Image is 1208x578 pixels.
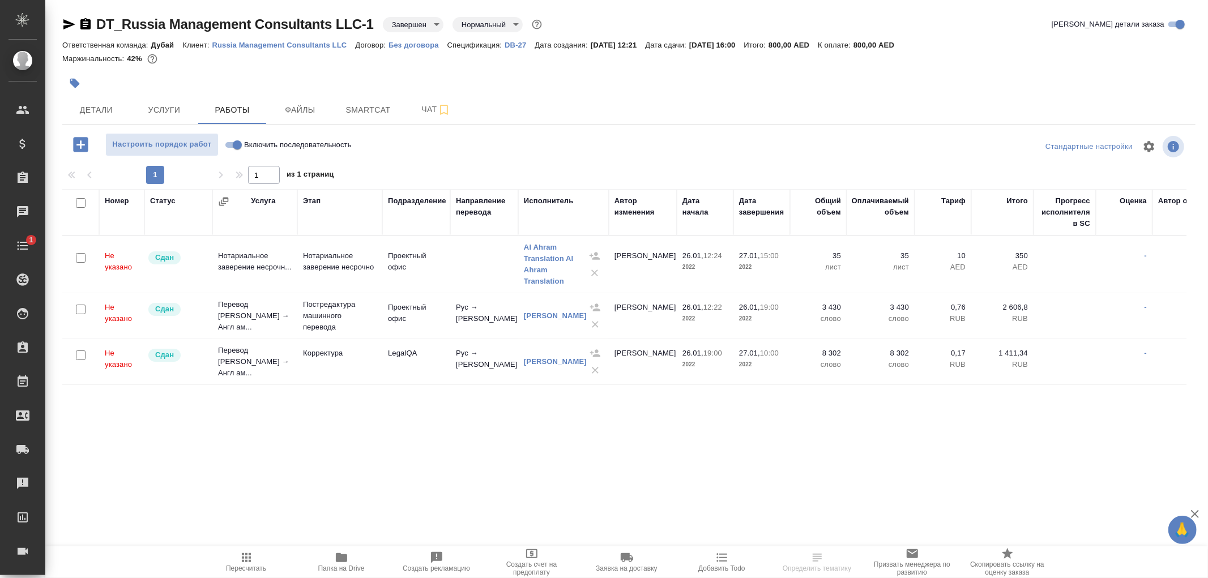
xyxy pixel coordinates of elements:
div: Прогресс исполнителя в SC [1039,195,1090,229]
p: 19:00 [760,303,779,311]
p: 42% [127,54,144,63]
p: 35 [796,250,841,262]
p: 2022 [739,262,784,273]
div: Менеджер проверил работу исполнителя, передает ее на следующий этап [147,348,207,363]
div: Исполнитель [524,195,574,207]
div: Услуга [251,195,275,207]
p: 10:00 [760,349,779,357]
button: 4018.14 RUB; 350.00 AED; [145,52,160,66]
td: Рус → [PERSON_NAME] [450,342,518,382]
p: 26.01, [682,303,703,311]
p: 8 302 [796,348,841,359]
p: 2022 [682,262,728,273]
p: RUB [977,313,1028,324]
span: 1 [22,234,40,246]
p: DB-27 [505,41,535,49]
span: Услуги [137,103,191,117]
p: 3 430 [852,302,909,313]
span: Работы [205,103,259,117]
div: Оплачиваемый объем [852,195,909,218]
svg: Подписаться [437,103,451,117]
p: Договор: [355,41,389,49]
button: 🙏 [1168,516,1197,544]
div: Направление перевода [456,195,513,218]
p: К оплате: [818,41,853,49]
div: Автор изменения [614,195,671,218]
p: Маржинальность: [62,54,127,63]
div: Общий объем [796,195,841,218]
a: Russia Management Consultants LLC [212,40,356,49]
p: 800,00 AED [853,41,903,49]
p: Сдан [155,349,174,361]
p: Корректура [303,348,377,359]
p: [DATE] 16:00 [689,41,744,49]
p: Дата создания: [535,41,590,49]
a: - [1145,349,1147,357]
p: слово [796,359,841,370]
p: 19:00 [703,349,722,357]
a: DT_Russia Management Consultants LLC-1 [96,16,374,32]
span: Файлы [273,103,327,117]
p: AED [920,262,966,273]
p: лист [796,262,841,273]
button: Сгруппировать [218,196,229,207]
p: 2022 [739,359,784,370]
span: Посмотреть информацию [1163,136,1186,157]
td: Нотариальное заверение несрочн... [212,245,297,284]
span: Не указано [105,349,132,369]
a: [PERSON_NAME] [524,311,587,320]
button: Завершен [389,20,430,29]
div: split button [1043,138,1136,156]
p: Итого: [744,41,769,49]
p: 0,17 [920,348,966,359]
span: Настроить порядок работ [112,138,212,151]
p: 2022 [739,313,784,324]
div: Дата начала [682,195,728,218]
p: 2022 [682,359,728,370]
div: Дата завершения [739,195,784,218]
td: Рус → [PERSON_NAME] [450,296,518,336]
div: Завершен [383,17,443,32]
a: - [1145,303,1147,311]
div: Подразделение [388,195,446,207]
a: Без договора [389,40,447,49]
button: Доп статусы указывают на важность/срочность заказа [530,17,544,32]
td: LegalQA [382,342,450,382]
span: Не указано [105,251,132,271]
span: из 1 страниц [287,168,334,184]
td: [PERSON_NAME] [609,342,677,382]
p: 26.01, [682,349,703,357]
td: Проектный офис [382,245,450,284]
p: 8 302 [852,348,909,359]
a: [PERSON_NAME] [524,357,587,366]
p: 26.01, [739,303,760,311]
div: Номер [105,195,129,207]
p: 800,00 AED [769,41,818,49]
p: 2022 [682,313,728,324]
span: Не указано [105,303,132,323]
p: RUB [920,359,966,370]
p: Нотариальное заверение несрочно [303,250,377,273]
p: 0,76 [920,302,966,313]
p: Russia Management Consultants LLC [212,41,356,49]
a: Al Ahram Translation Al Ahram Translation [524,243,573,285]
p: 12:22 [703,303,722,311]
button: Скопировать ссылку для ЯМессенджера [62,18,76,31]
p: 35 [852,250,909,262]
p: 350 [977,250,1028,262]
div: Завершен [453,17,523,32]
p: 12:24 [703,251,722,260]
span: [PERSON_NAME] детали заказа [1052,19,1164,30]
p: 27.01, [739,349,760,357]
p: [DATE] 12:21 [591,41,646,49]
p: RUB [977,359,1028,370]
p: 27.01, [739,251,760,260]
p: 15:00 [760,251,779,260]
a: 1 [3,232,42,260]
p: слово [852,359,909,370]
p: слово [796,313,841,324]
span: Детали [69,103,123,117]
span: Настроить таблицу [1136,133,1163,160]
button: Добавить тэг [62,71,87,96]
button: Нормальный [458,20,509,29]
